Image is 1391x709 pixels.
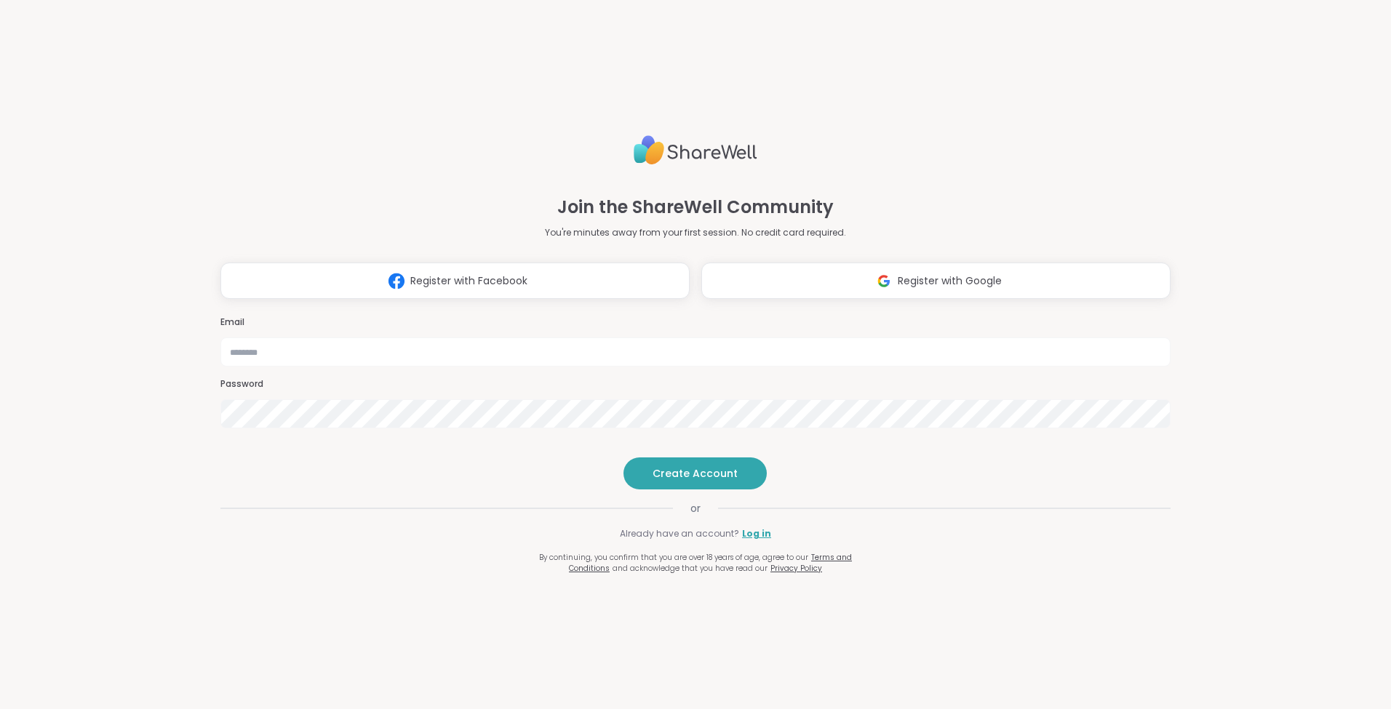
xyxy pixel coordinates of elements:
h1: Join the ShareWell Community [557,194,834,220]
h3: Email [220,316,1171,329]
span: Register with Facebook [410,273,527,289]
p: You're minutes away from your first session. No credit card required. [545,226,846,239]
a: Terms and Conditions [569,552,852,574]
img: ShareWell Logomark [383,268,410,295]
span: Already have an account? [620,527,739,540]
img: ShareWell Logomark [870,268,898,295]
span: and acknowledge that you have read our [613,563,768,574]
a: Log in [742,527,771,540]
span: Create Account [653,466,738,481]
h3: Password [220,378,1171,390]
span: or [673,501,718,516]
span: Register with Google [898,273,1002,289]
button: Register with Google [701,263,1171,299]
button: Register with Facebook [220,263,690,299]
span: By continuing, you confirm that you are over 18 years of age, agree to our [539,552,808,563]
img: ShareWell Logo [634,129,757,171]
button: Create Account [623,457,767,489]
a: Privacy Policy [770,563,822,574]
